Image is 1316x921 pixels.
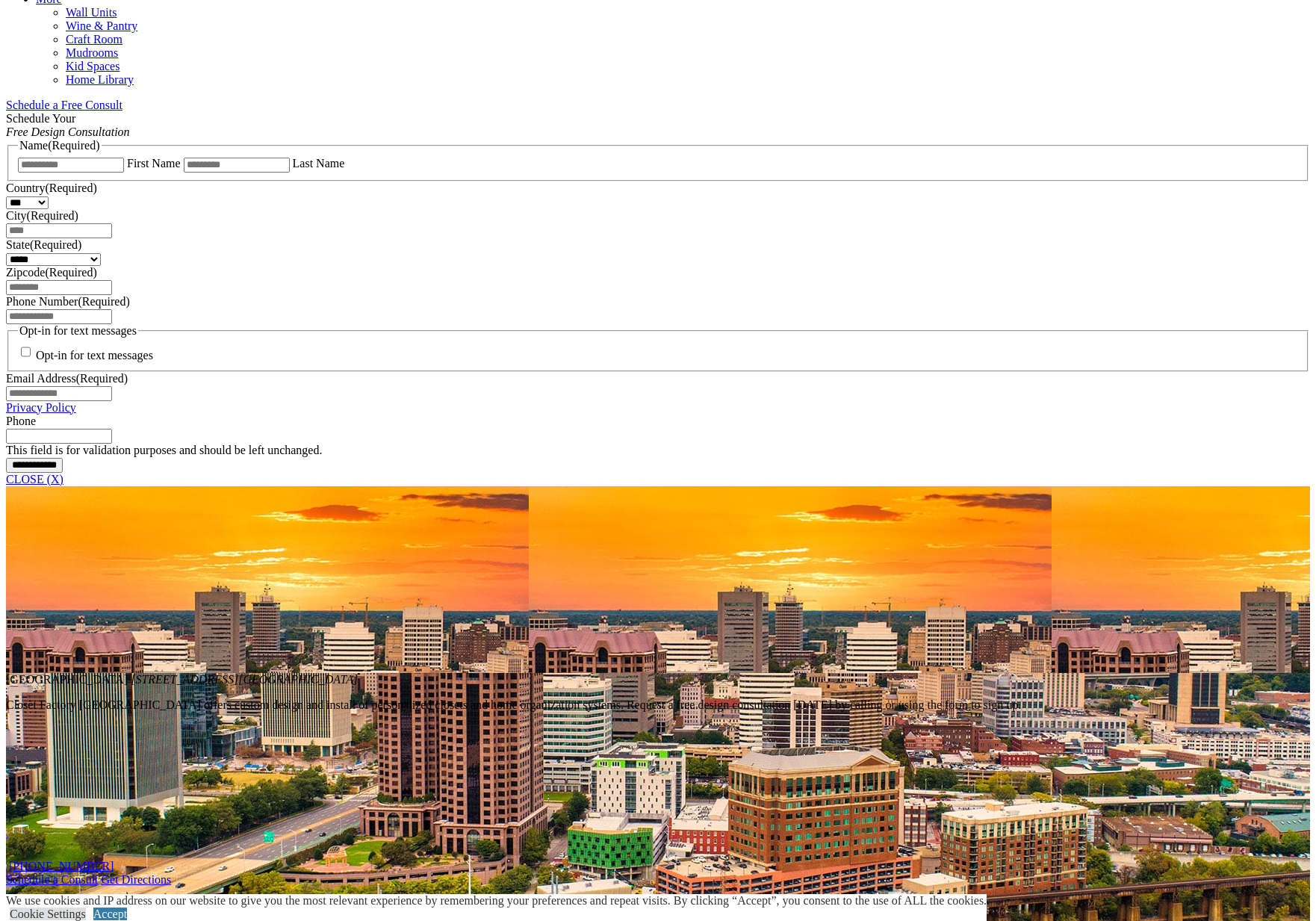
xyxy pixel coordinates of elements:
label: Country [6,182,97,194]
span: [GEOGRAPHIC_DATA] [6,673,128,686]
label: Phone [6,415,36,427]
span: (Required) [27,209,78,222]
span: [GEOGRAPHIC_DATA] [238,673,358,686]
label: Opt-in for text messages [36,350,153,362]
a: Mudrooms [66,46,118,59]
label: Zipcode [6,266,97,279]
legend: Name [18,139,102,152]
a: Craft Room [66,33,122,46]
p: Closet Factory [GEOGRAPHIC_DATA] offers custom design and install of personalized closets and hom... [6,698,1310,712]
span: (Required) [78,295,129,308]
label: City [6,209,78,222]
a: Schedule a Free Consult (opens a dropdown menu) [6,99,122,111]
div: We use cookies and IP address on our website to give you the most relevant experience by remember... [6,894,987,908]
a: Privacy Policy [6,401,76,414]
em: Free Design Consultation [6,125,130,138]
a: [PHONE_NUMBER] [9,860,114,872]
a: Kid Spaces [66,60,120,72]
span: (Required) [45,266,96,279]
span: (Required) [45,182,96,194]
a: CLOSE (X) [6,473,63,486]
span: Schedule Your [6,112,130,138]
a: Home Library [66,73,134,86]
a: Accept [93,908,127,920]
a: Cookie Settings [10,908,86,920]
a: Schedule a Consult [6,873,99,886]
legend: Opt-in for text messages [18,324,138,338]
div: This field is for validation purposes and should be left unchanged. [6,444,1310,457]
a: Wine & Pantry [66,19,137,32]
label: Email Address [6,372,128,385]
label: Last Name [293,157,345,170]
a: Click Get Directions to get location on google map [102,873,172,886]
em: [STREET_ADDRESS] [131,673,358,686]
a: Wall Units [66,6,117,19]
label: First Name [127,157,181,170]
label: Phone Number [6,295,130,308]
span: (Required) [76,372,128,385]
span: (Required) [30,238,81,251]
span: (Required) [48,139,99,152]
label: State [6,238,81,251]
